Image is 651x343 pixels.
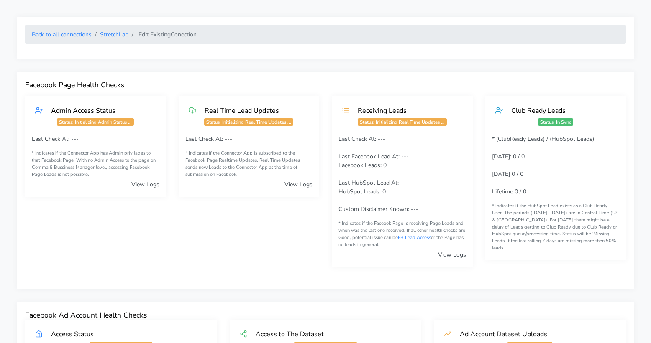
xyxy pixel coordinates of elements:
div: Access to The Dataset [247,330,412,338]
span: Last HubSpot Lead At: --- [338,179,408,187]
span: HubSpot Leads: 0 [338,188,386,196]
h4: Facebook Ad Account Health Checks [25,311,626,320]
li: Edit Existing Conection [128,30,197,39]
small: * Indicates if the Connector App is subscribed to the Facebook Page Realtime Updates. Real Time U... [185,150,313,178]
span: Last Check At: --- [338,135,385,143]
span: Lifetime 0 / 0 [492,188,526,196]
span: [DATE] 0 / 0 [492,170,523,178]
span: Last Facebook Lead At: --- [338,152,409,160]
h4: Facebook Page Health Checks [25,81,626,89]
a: FB Lead Access [398,234,431,241]
div: Admin Access Status [43,106,156,115]
a: View Logs [438,251,466,259]
p: Last Check At: --- [32,135,159,143]
a: StretchLab [100,30,128,38]
p: Last Check At: --- [185,135,313,143]
span: * (ClubReady Leads) / (HubSpot Leads) [492,135,594,143]
div: Receiving Leads [349,106,463,115]
a: View Logs [131,180,159,188]
span: Status: In Sync [538,118,573,126]
a: View Logs [284,180,313,188]
a: Back to all connections [32,30,92,38]
div: Ad Account Dataset Uploads [451,330,616,338]
div: Access Status [43,330,207,338]
span: Facebook Leads: 0 [338,161,387,169]
span: Status: Initializing Real Time Updates ... [204,118,293,126]
span: Status: Initializing Admin Status ... [57,118,134,126]
nav: breadcrumb [25,25,626,44]
span: Status: Initializing Real Time Updates ... [358,118,447,126]
span: Custom Disclaimer Known: --- [338,205,418,213]
small: * Indicates if the Connector App has Admin privilages to that Facebook Page. With no Admin Access... [32,150,159,178]
span: * Indicates if the Faceook Page is receiving Page Leads and when was the last one received. If al... [338,220,465,247]
span: [DATE]: 0 / 0 [492,152,525,160]
span: * Indicates if the HubSpot Lead exists as a Club Ready User. The periods ([DATE], [DATE]) are in ... [492,203,618,251]
div: Club Ready Leads [503,106,616,115]
div: Real Time Lead Updates [196,106,310,115]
